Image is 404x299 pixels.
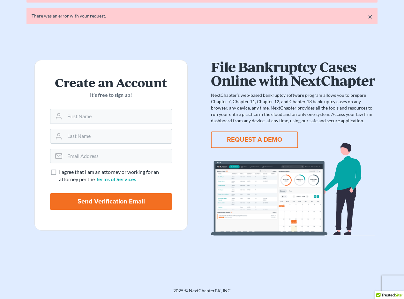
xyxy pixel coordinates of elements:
a: × [368,13,372,20]
input: First Name [65,109,172,123]
div: There was an error with your request. [32,13,372,19]
p: NextChapter’s web-based bankruptcy software program allows you to prepare Chapter 7, Chapter 11, ... [211,92,375,124]
button: REQUEST A DEMO [211,132,298,148]
a: Terms of Services [96,176,136,182]
input: Send Verification Email [50,193,172,210]
h1: File Bankruptcy Cases Online with NextChapter [211,60,375,87]
input: Email Address [65,149,172,163]
img: dashboard-867a026336fddd4d87f0941869007d5e2a59e2bc3a7d80a2916e9f42c0117099.svg [211,143,375,236]
span: I agree that I am an attorney or working for an attorney per the [59,169,159,182]
h2: Create an Account [50,75,172,89]
p: It’s free to sign up! [50,91,172,99]
div: 2025 © NextChapterBK, INC [20,288,384,299]
input: Last Name [65,129,172,143]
